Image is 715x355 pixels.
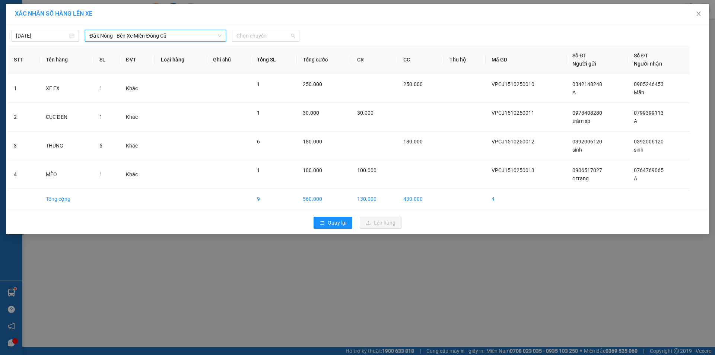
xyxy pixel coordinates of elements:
[15,10,92,17] span: XÁC NHẬN SỐ HÀNG LÊN XE
[120,103,155,131] td: Khác
[492,139,534,145] span: VPCJ1510250012
[251,189,296,209] td: 9
[572,81,602,87] span: 0342148248
[40,45,94,74] th: Tên hàng
[320,220,325,226] span: rollback
[40,74,94,103] td: XE EX
[64,24,139,33] div: A
[99,143,102,149] span: 6
[572,147,582,153] span: sinh
[40,189,94,209] td: Tổng cộng
[492,81,534,87] span: VPCJ1510250010
[236,30,295,41] span: Chọn chuyến
[257,110,260,116] span: 1
[303,167,322,173] span: 100.000
[6,15,58,24] div: c trang
[634,110,664,116] span: 0799399113
[444,45,486,74] th: Thu hộ
[492,167,534,173] span: VPCJ1510250013
[99,114,102,120] span: 1
[634,167,664,173] span: 0764769065
[120,45,155,74] th: ĐVT
[303,81,322,87] span: 250.000
[572,89,576,95] span: A
[6,6,58,15] div: VP Cư Jút
[8,131,40,160] td: 3
[64,6,139,24] div: VP [GEOGRAPHIC_DATA]
[6,48,32,56] span: Cước rồi :
[572,167,602,173] span: 0906517027
[688,4,709,25] button: Close
[99,85,102,91] span: 1
[8,103,40,131] td: 2
[40,160,94,189] td: MÈO
[257,139,260,145] span: 6
[572,110,602,116] span: 0973408280
[6,7,18,15] span: Gửi:
[492,110,534,116] span: VPCJ1510250011
[120,160,155,189] td: Khác
[634,118,637,124] span: A
[297,45,351,74] th: Tổng cước
[634,89,644,95] span: Mẫn
[403,81,423,87] span: 250.000
[93,45,120,74] th: SL
[572,53,587,58] span: Số ĐT
[6,24,58,35] div: 0906517027
[8,160,40,189] td: 4
[634,61,662,67] span: Người nhận
[89,30,222,41] span: Đắk Nông - Bến Xe Miền Đông Cũ
[572,118,590,124] span: trâm sp
[314,217,352,229] button: rollbackQuay lại
[40,131,94,160] td: THÙNG
[303,139,322,145] span: 180.000
[486,189,566,209] td: 4
[403,139,423,145] span: 180.000
[397,45,444,74] th: CC
[572,139,602,145] span: 0392006120
[8,45,40,74] th: STT
[351,189,397,209] td: 130.000
[634,175,637,181] span: A
[251,45,296,74] th: Tổng SL
[397,189,444,209] td: 430.000
[64,7,82,15] span: Nhận:
[120,74,155,103] td: Khác
[634,139,664,145] span: 0392006120
[155,45,207,74] th: Loại hàng
[486,45,566,74] th: Mã GD
[40,103,94,131] td: CỤC ĐEN
[99,171,102,177] span: 1
[303,110,319,116] span: 30.000
[257,81,260,87] span: 1
[357,110,374,116] span: 30.000
[351,45,397,74] th: CR
[16,32,68,40] input: 15/10/2025
[217,34,222,38] span: down
[572,175,589,181] span: c trang
[360,217,401,229] button: uploadLên hàng
[257,167,260,173] span: 1
[6,48,60,65] div: 100.000
[8,74,40,103] td: 1
[572,61,596,67] span: Người gửi
[634,81,664,87] span: 0985246453
[207,45,251,74] th: Ghi chú
[64,33,139,44] div: 0764769065
[634,147,643,153] span: sinh
[696,11,702,17] span: close
[297,189,351,209] td: 560.000
[634,53,648,58] span: Số ĐT
[328,219,346,227] span: Quay lại
[120,131,155,160] td: Khác
[357,167,376,173] span: 100.000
